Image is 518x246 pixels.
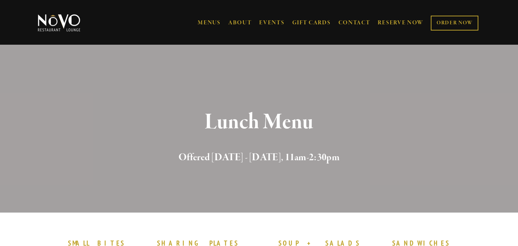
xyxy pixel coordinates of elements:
[36,14,82,32] img: Novo Restaurant &amp; Lounge
[50,110,469,134] h1: Lunch Menu
[378,16,423,30] a: RESERVE NOW
[228,19,252,27] a: ABOUT
[259,19,284,27] a: EVENTS
[292,16,331,30] a: GIFT CARDS
[50,150,469,165] h2: Offered [DATE] - [DATE], 11am-2:30pm
[431,16,478,31] a: ORDER NOW
[198,19,221,27] a: MENUS
[338,16,370,30] a: CONTACT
